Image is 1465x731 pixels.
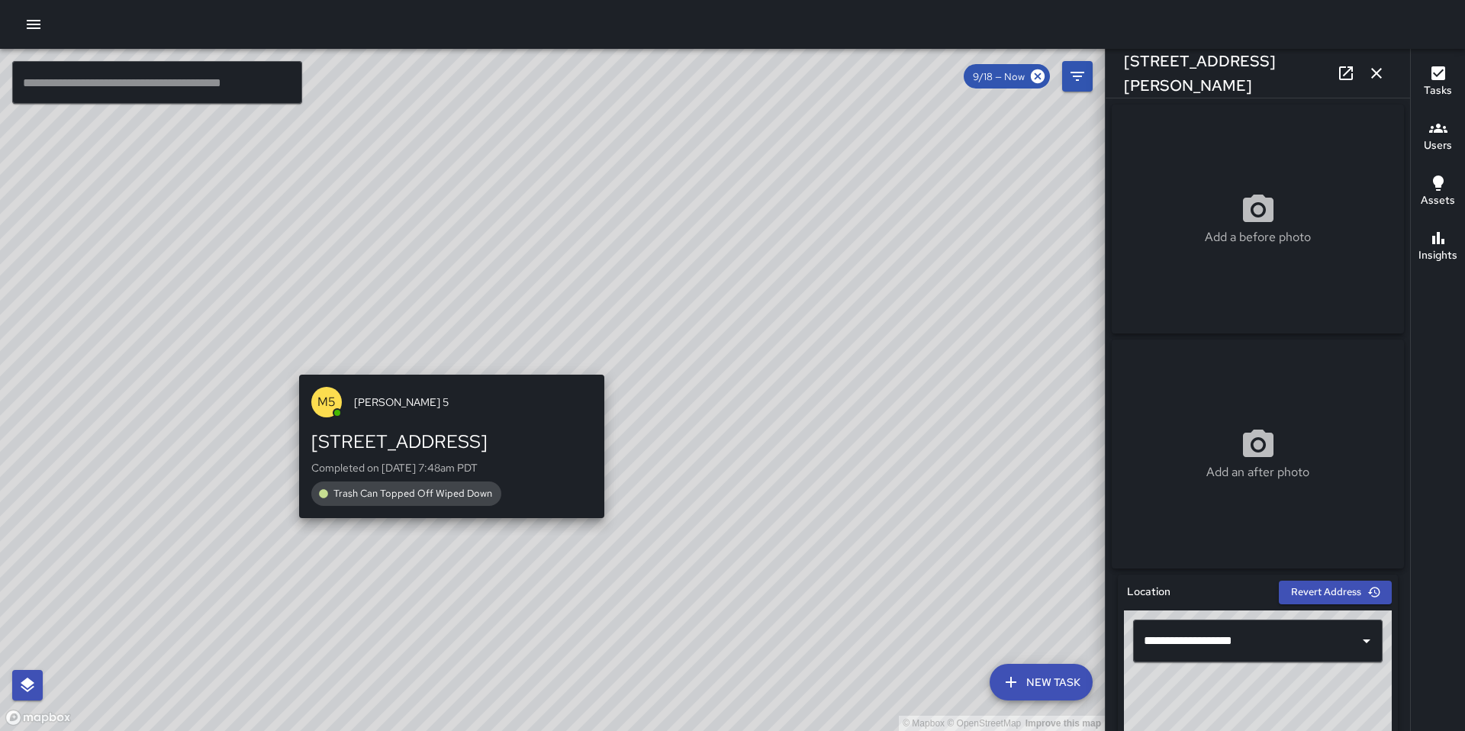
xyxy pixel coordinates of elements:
[1124,49,1331,98] h6: [STREET_ADDRESS][PERSON_NAME]
[354,394,592,410] span: [PERSON_NAME] 5
[311,460,592,475] p: Completed on [DATE] 7:48am PDT
[990,664,1093,700] button: New Task
[1411,110,1465,165] button: Users
[1279,581,1392,604] button: Revert Address
[1356,630,1377,652] button: Open
[1418,247,1457,264] h6: Insights
[1411,165,1465,220] button: Assets
[964,70,1034,83] span: 9/18 — Now
[1411,55,1465,110] button: Tasks
[299,375,604,518] button: M5[PERSON_NAME] 5[STREET_ADDRESS]Completed on [DATE] 7:48am PDTTrash Can Topped Off Wiped Down
[311,430,592,454] div: [STREET_ADDRESS]
[1411,220,1465,275] button: Insights
[1206,463,1309,481] p: Add an after photo
[1421,192,1455,209] h6: Assets
[1424,137,1452,154] h6: Users
[1205,228,1311,246] p: Add a before photo
[1424,82,1452,99] h6: Tasks
[1127,584,1170,601] h6: Location
[964,64,1050,89] div: 9/18 — Now
[317,393,336,411] p: M5
[324,487,501,500] span: Trash Can Topped Off Wiped Down
[1062,61,1093,92] button: Filters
